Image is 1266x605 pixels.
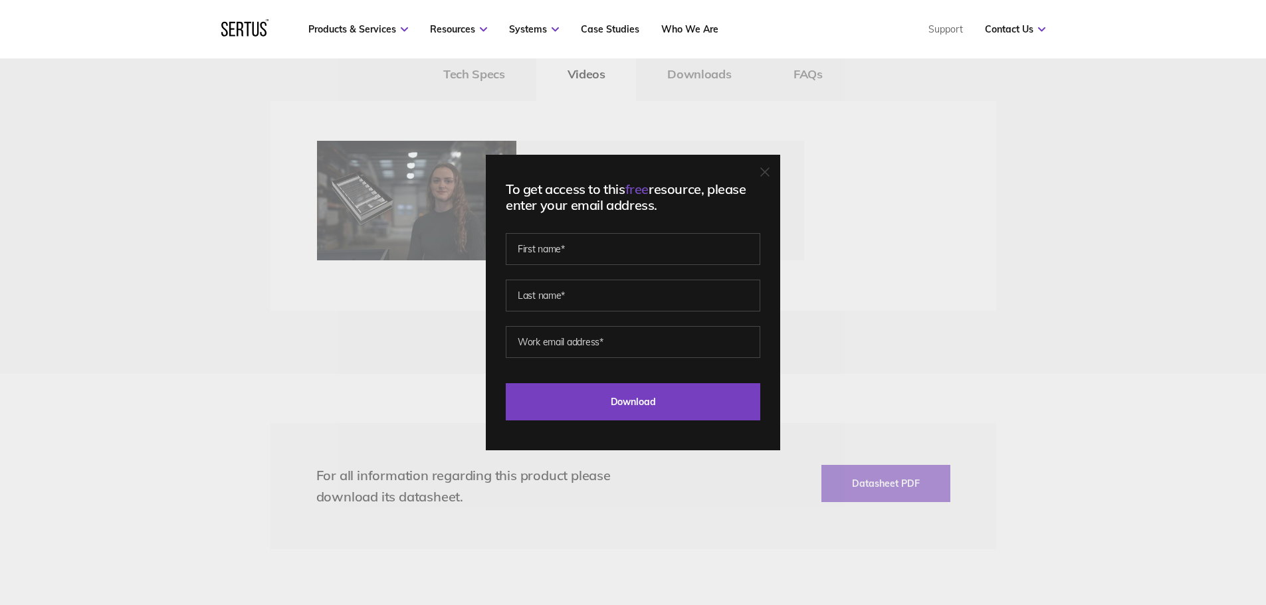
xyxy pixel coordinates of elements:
[506,383,760,420] input: Download
[506,326,760,358] input: Work email address*
[430,23,487,35] a: Resources
[661,23,718,35] a: Who We Are
[985,23,1045,35] a: Contact Us
[506,280,760,311] input: Last name*
[506,181,760,213] div: To get access to this resource, please enter your email address.
[928,23,963,35] a: Support
[625,181,649,197] span: free
[1027,451,1266,605] iframe: Chat Widget
[308,23,408,35] a: Products & Services
[509,23,559,35] a: Systems
[581,23,639,35] a: Case Studies
[506,233,760,265] input: First name*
